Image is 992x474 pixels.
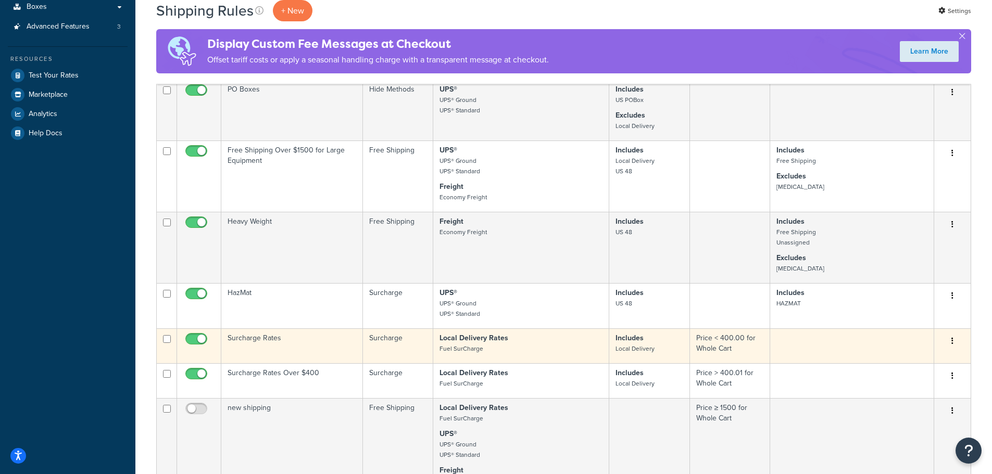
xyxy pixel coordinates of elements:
[363,283,433,328] td: Surcharge
[776,171,806,182] strong: Excludes
[440,156,480,176] small: UPS® Ground UPS® Standard
[440,414,483,423] small: Fuel SurCharge
[27,22,90,31] span: Advanced Features
[221,140,363,212] td: Free Shipping Over $1500 for Large Equipment
[221,283,363,328] td: HazMat
[440,193,487,202] small: Economy Freight
[363,140,433,212] td: Free Shipping
[440,227,487,237] small: Economy Freight
[29,129,62,138] span: Help Docs
[440,216,463,227] strong: Freight
[690,328,770,363] td: Price < 400.00 for Whole Cart
[616,227,632,237] small: US 48
[776,216,805,227] strong: Includes
[616,121,655,131] small: Local Delivery
[221,212,363,283] td: Heavy Weight
[776,227,816,247] small: Free Shipping Unassigned
[207,35,549,53] h4: Display Custom Fee Messages at Checkout
[616,332,644,343] strong: Includes
[616,367,644,378] strong: Includes
[440,181,463,192] strong: Freight
[440,84,457,95] strong: UPS®
[8,55,128,63] div: Resources
[616,344,655,353] small: Local Delivery
[221,328,363,363] td: Surcharge Rates
[440,299,480,318] small: UPS® Ground UPS® Standard
[616,145,644,156] strong: Includes
[156,1,254,21] h1: Shipping Rules
[690,363,770,398] td: Price > 400.01 for Whole Cart
[938,4,971,18] a: Settings
[27,3,47,11] span: Boxes
[8,105,128,123] a: Analytics
[221,363,363,398] td: Surcharge Rates Over $400
[207,53,549,67] p: Offset tariff costs or apply a seasonal handling charge with a transparent message at checkout.
[440,428,457,439] strong: UPS®
[956,438,982,464] button: Open Resource Center
[363,363,433,398] td: Surcharge
[8,66,128,85] a: Test Your Rates
[363,80,433,140] td: Hide Methods
[616,95,644,105] small: US POBox
[440,440,480,459] small: UPS® Ground UPS® Standard
[29,110,57,119] span: Analytics
[616,287,644,298] strong: Includes
[440,145,457,156] strong: UPS®
[8,85,128,104] a: Marketplace
[616,299,632,308] small: US 48
[440,367,508,378] strong: Local Delivery Rates
[29,91,68,99] span: Marketplace
[776,156,816,165] small: Free Shipping
[440,402,508,413] strong: Local Delivery Rates
[8,17,128,36] a: Advanced Features 3
[8,124,128,143] a: Help Docs
[440,344,483,353] small: Fuel SurCharge
[616,84,644,95] strong: Includes
[616,110,645,121] strong: Excludes
[440,379,483,388] small: Fuel SurCharge
[440,332,508,343] strong: Local Delivery Rates
[616,216,644,227] strong: Includes
[776,264,824,273] small: [MEDICAL_DATA]
[29,71,79,80] span: Test Your Rates
[776,182,824,191] small: [MEDICAL_DATA]
[776,287,805,298] strong: Includes
[440,95,480,115] small: UPS® Ground UPS® Standard
[776,145,805,156] strong: Includes
[776,252,806,263] strong: Excludes
[156,29,207,73] img: duties-banner-06bc72dcb5fe05cb3f9472aba00be2ae8eb53ab6f0d8bb03d382ba314ac3c341.png
[363,328,433,363] td: Surcharge
[440,287,457,298] strong: UPS®
[363,212,433,283] td: Free Shipping
[900,41,959,62] a: Learn More
[221,80,363,140] td: PO Boxes
[117,22,121,31] span: 3
[616,379,655,388] small: Local Delivery
[8,17,128,36] li: Advanced Features
[776,299,801,308] small: HAZMAT
[616,156,655,176] small: Local Delivery US 48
